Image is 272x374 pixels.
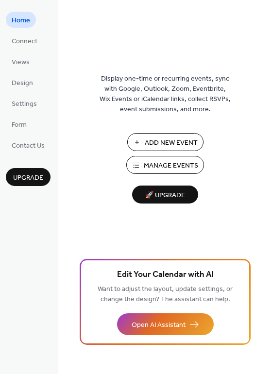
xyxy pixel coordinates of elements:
[12,57,30,68] span: Views
[6,74,39,90] a: Design
[132,186,198,204] button: 🚀 Upgrade
[144,161,198,171] span: Manage Events
[117,268,214,282] span: Edit Your Calendar with AI
[100,74,231,115] span: Display one-time or recurring events, sync with Google, Outlook, Zoom, Eventbrite, Wix Events or ...
[12,120,27,130] span: Form
[6,168,51,186] button: Upgrade
[126,156,204,174] button: Manage Events
[6,95,43,111] a: Settings
[6,116,33,132] a: Form
[6,33,43,49] a: Connect
[138,189,192,202] span: 🚀 Upgrade
[6,137,51,153] a: Contact Us
[117,313,214,335] button: Open AI Assistant
[12,36,37,47] span: Connect
[6,12,36,28] a: Home
[6,53,35,69] a: Views
[12,141,45,151] span: Contact Us
[98,283,233,306] span: Want to adjust the layout, update settings, or change the design? The assistant can help.
[12,78,33,88] span: Design
[145,138,198,148] span: Add New Event
[132,320,186,330] span: Open AI Assistant
[12,16,30,26] span: Home
[12,99,37,109] span: Settings
[13,173,43,183] span: Upgrade
[127,133,204,151] button: Add New Event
